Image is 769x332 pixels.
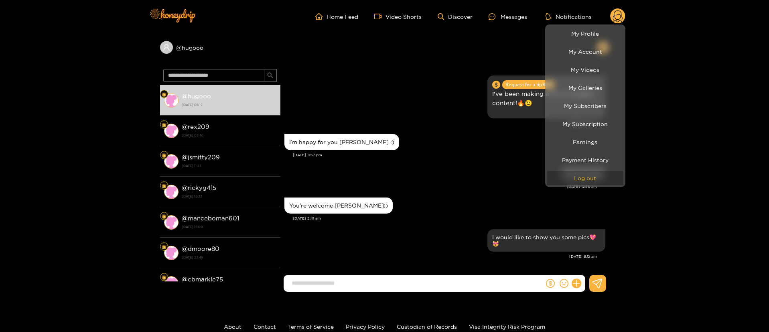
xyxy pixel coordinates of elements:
a: My Subscription [547,117,623,131]
a: My Subscribers [547,99,623,113]
a: My Videos [547,63,623,77]
a: My Account [547,45,623,59]
a: Payment History [547,153,623,167]
a: My Galleries [547,81,623,95]
a: My Profile [547,26,623,41]
button: Log out [547,171,623,185]
a: Earnings [547,135,623,149]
